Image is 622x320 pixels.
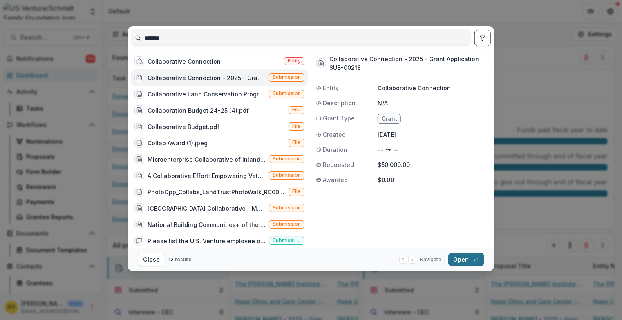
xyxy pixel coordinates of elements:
[273,221,301,227] span: Submission
[381,116,397,122] span: Grant
[148,155,266,164] div: Microenterprise Collaborative of Inland [GEOGRAPHIC_DATA][US_STATE] - 569
[273,238,301,243] span: Submission comment
[273,91,301,96] span: Submission
[378,130,489,139] p: [DATE]
[292,107,301,113] span: File
[148,106,249,115] div: Collaboration Budget 24-25 (4).pdf
[378,84,489,92] p: Collaborative Connection
[448,253,484,266] button: Open
[378,176,489,184] p: $0.00
[323,176,348,184] span: Awarded
[148,171,266,180] div: A Collaborative Effort: Empowering Veterans with the U.S. Venture [PERSON_NAME] Foundation
[148,204,266,213] div: [GEOGRAPHIC_DATA] Collaborative - Medical Respite Center for Homeless Adults - 816
[273,172,301,178] span: Submission
[378,160,489,169] p: $50,000.00
[148,73,266,82] div: Collaborative Connection - 2025 - Grant Application
[292,123,301,129] span: File
[323,130,346,139] span: Created
[148,122,219,131] div: Collaborative Budget.pdf
[378,99,489,107] p: N/A
[292,140,301,145] span: File
[175,256,192,262] span: results
[148,139,208,147] div: Collab Award (1).jpeg
[148,57,221,66] div: Collaborative Connection
[393,145,399,154] p: --
[323,99,356,107] span: Description
[329,55,479,63] h3: Collaborative Connection - 2025 - Grant Application
[323,145,347,154] span: Duration
[148,220,266,229] div: National Building Communities+ of the Future Collaborative
[474,30,491,46] button: toggle filters
[288,58,301,64] span: Entity
[292,189,301,194] span: File
[148,237,266,245] div: Please list the U.S. Venture employee or shareholder (board, volunteering, or donating)?Currently...
[273,156,301,162] span: Submission
[329,63,479,72] h3: SUB-00218
[323,160,354,169] span: Requested
[148,188,285,196] div: PhotoOpp_Collabs_LandTrustPhotoWalk_RC002.mp4
[168,256,174,262] span: 12
[148,90,266,98] div: Collaborative Land Conservation Program
[273,205,301,211] span: Submission
[138,253,165,266] button: Close
[323,84,339,92] span: Entity
[323,114,355,122] span: Grant Type
[273,74,301,80] span: Submission
[420,256,441,263] span: Navigate
[378,145,383,154] p: --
